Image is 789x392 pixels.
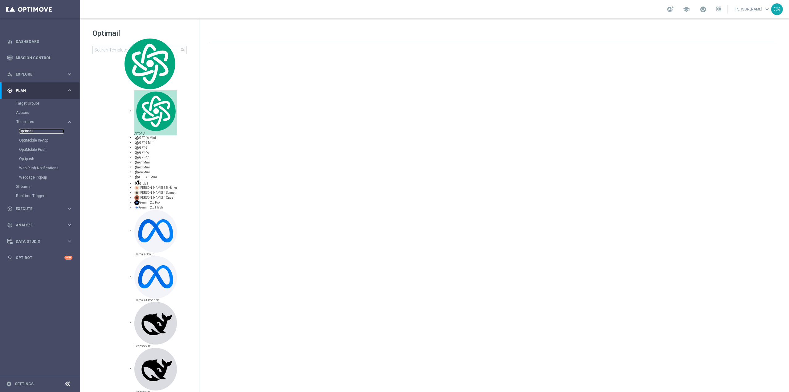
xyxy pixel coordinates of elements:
img: gemini-20-flash.svg [134,205,139,210]
i: keyboard_arrow_right [67,88,72,93]
div: Analyze [7,222,67,228]
div: Mission Control [7,50,72,66]
a: Streams [16,184,64,189]
div: CR [771,3,783,15]
a: OptiMobile Push [19,147,64,152]
a: OptiMobile In-App [19,138,64,143]
div: Templates [16,117,80,182]
div: GPT-4o [134,150,177,155]
img: gpt-black.svg [134,175,139,180]
i: keyboard_arrow_right [67,238,72,244]
button: play_circle_outline Execute keyboard_arrow_right [7,206,73,211]
img: gpt-black.svg [134,150,139,155]
div: Explore [7,72,67,77]
img: claude-35-haiku.svg [134,185,139,190]
img: gpt-black.svg [134,135,139,140]
i: equalizer [7,39,13,44]
button: lightbulb Optibot +10 [7,255,73,260]
a: Web Push Notifications [19,166,64,171]
i: gps_fixed [7,88,13,93]
div: o1 Mini [134,160,177,165]
i: play_circle_outline [7,206,13,212]
h1: Optimail [92,28,187,38]
div: Webpage Pop-up [19,173,80,182]
img: gpt-black.svg [134,170,139,175]
a: Optibot [16,250,64,266]
div: Optipush [19,154,80,163]
input: Search Template [92,46,187,54]
div: GPT-5 Mini [134,140,177,145]
i: keyboard_arrow_right [67,222,72,228]
img: gpt-black.svg [134,140,139,145]
div: [PERSON_NAME] 4 Opus [134,195,177,200]
button: gps_fixed Plan keyboard_arrow_right [7,88,73,93]
button: person_search Explore keyboard_arrow_right [7,72,73,77]
div: GPT-4.1 Mini [134,175,177,180]
img: gpt-black.svg [134,160,139,165]
img: llama-33-70b.svg [134,210,177,253]
div: Optibot [7,250,72,266]
img: deepseek-r1.svg [134,348,177,390]
div: [PERSON_NAME] 4 Sonnet [134,190,177,195]
div: Gemini 2.5 Pro [134,200,177,205]
img: gemini-15-pro.svg [134,200,139,205]
span: Templates [16,120,60,124]
i: lightbulb [7,255,13,261]
span: Analyze [16,223,67,227]
img: logo.svg [134,90,177,132]
div: DeepSeek R1 [134,302,177,348]
div: Optimail [19,126,80,136]
div: OptiMobile In-App [19,136,80,145]
img: gpt-black.svg [134,145,139,150]
img: claude-35-opus.svg [134,195,139,200]
a: Settings [15,382,34,386]
i: settings [6,381,12,387]
div: o3 Mini [134,165,177,170]
a: Optimail [19,129,64,134]
span: Plan [16,89,67,93]
i: keyboard_arrow_right [67,119,72,125]
img: gpt-black.svg [134,165,139,170]
a: Dashboard [16,33,72,50]
button: Templates keyboard_arrow_right [16,119,73,124]
span: search [180,47,185,52]
span: keyboard_arrow_down [764,6,771,13]
span: Execute [16,207,67,211]
div: Plan [7,88,67,93]
div: Data Studio [7,239,67,244]
a: [PERSON_NAME]keyboard_arrow_down [734,5,771,14]
span: school [683,6,690,13]
div: GPT-5 [134,145,177,150]
img: claude-35-sonnet.svg [134,190,139,195]
div: Llama 4 Scout [134,210,177,256]
div: o4 Mini [134,170,177,175]
a: Actions [16,110,64,115]
button: Data Studio keyboard_arrow_right [7,239,73,244]
a: Realtime Triggers [16,193,64,198]
div: Llama 4 Maverick [134,256,177,302]
div: Actions [16,108,80,117]
div: +10 [64,256,72,260]
div: Web Push Notifications [19,163,80,173]
div: OptiMobile Push [19,145,80,154]
div: AITOPIA [134,90,177,135]
div: GPT-4o Mini [134,135,177,140]
img: gpt-black.svg [134,155,139,160]
button: track_changes Analyze keyboard_arrow_right [7,223,73,228]
i: track_changes [7,222,13,228]
div: Execute [7,206,67,212]
button: equalizer Dashboard [7,39,73,44]
a: Mission Control [16,50,72,66]
a: Target Groups [16,101,64,106]
i: keyboard_arrow_right [67,71,72,77]
div: Gemini 2.5 Flash [134,205,177,210]
div: Dashboard [7,33,72,50]
div: GPT-4.1 [134,155,177,160]
img: llama-33-70b.svg [134,256,177,299]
